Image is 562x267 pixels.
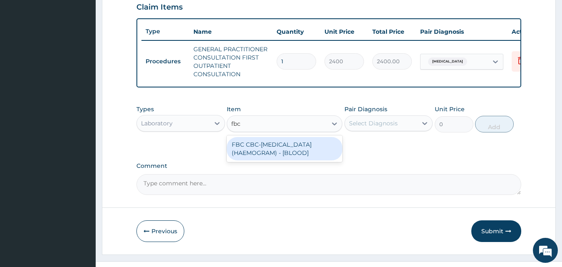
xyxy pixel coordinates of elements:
div: Minimize live chat window [136,4,156,24]
th: Pair Diagnosis [416,23,508,40]
th: Quantity [272,23,320,40]
label: Comment [136,162,522,170]
textarea: Type your message and hit 'Enter' [4,178,158,207]
th: Type [141,24,189,39]
div: Chat with us now [43,47,140,57]
div: Select Diagnosis [349,119,398,127]
th: Name [189,23,272,40]
label: Unit Price [435,105,465,113]
img: d_794563401_company_1708531726252_794563401 [15,42,34,62]
button: Submit [471,220,521,242]
label: Item [227,105,241,113]
button: Add [475,116,514,132]
th: Unit Price [320,23,368,40]
label: Pair Diagnosis [344,105,387,113]
span: [MEDICAL_DATA] [428,57,467,66]
h3: Claim Items [136,3,183,12]
div: FBC CBC-[MEDICAL_DATA] (HAEMOGRAM) - [BLOOD] [227,137,342,160]
td: GENERAL PRACTITIONER CONSULTATION FIRST OUTPATIENT CONSULTATION [189,41,272,82]
button: Previous [136,220,184,242]
span: We're online! [48,80,115,165]
label: Types [136,106,154,113]
th: Actions [508,23,549,40]
div: Laboratory [141,119,173,127]
th: Total Price [368,23,416,40]
td: Procedures [141,54,189,69]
